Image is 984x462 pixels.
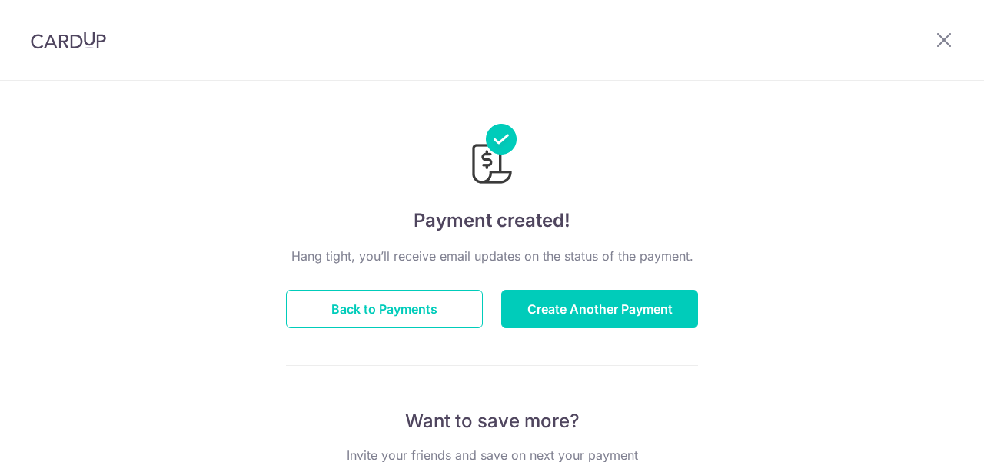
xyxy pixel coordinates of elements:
[31,31,106,49] img: CardUp
[286,409,698,434] p: Want to save more?
[286,290,483,328] button: Back to Payments
[501,290,698,328] button: Create Another Payment
[286,207,698,234] h4: Payment created!
[467,124,517,188] img: Payments
[286,247,698,265] p: Hang tight, you’ll receive email updates on the status of the payment.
